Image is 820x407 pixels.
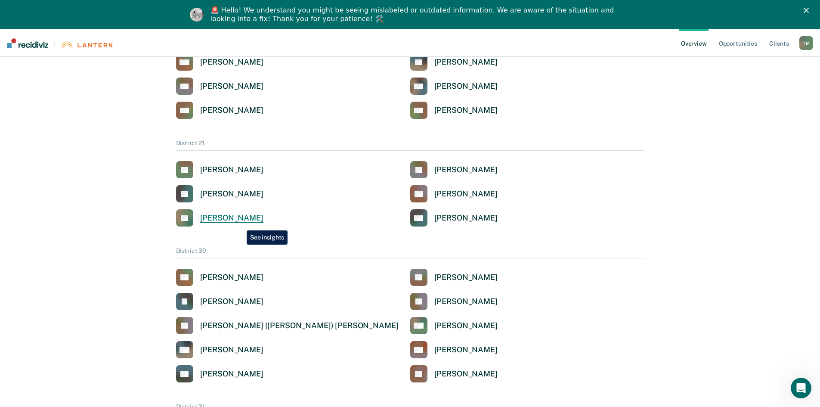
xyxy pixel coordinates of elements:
div: [PERSON_NAME] [434,189,498,199]
div: [PERSON_NAME] [200,297,263,307]
div: District 30 [176,247,644,258]
div: [PERSON_NAME] [200,213,263,223]
a: Clients [767,29,791,57]
div: [PERSON_NAME] [200,57,263,67]
a: [PERSON_NAME] [410,78,498,95]
div: [PERSON_NAME] [434,213,498,223]
a: [PERSON_NAME] [410,53,498,71]
div: [PERSON_NAME] [200,189,263,199]
div: [PERSON_NAME] [434,57,498,67]
div: [PERSON_NAME] [200,345,263,355]
div: [PERSON_NAME] [434,369,498,379]
a: [PERSON_NAME] [410,161,498,178]
div: [PERSON_NAME] ([PERSON_NAME]) [PERSON_NAME] [200,321,399,331]
div: [PERSON_NAME] [434,297,498,307]
iframe: Intercom live chat [791,378,811,398]
button: TM [799,36,813,50]
div: [PERSON_NAME] [434,345,498,355]
a: [PERSON_NAME] [410,102,498,119]
a: [PERSON_NAME] [176,78,263,95]
a: [PERSON_NAME] [410,365,498,382]
div: [PERSON_NAME] [200,81,263,91]
a: | [7,38,112,48]
a: [PERSON_NAME] [176,102,263,119]
div: Close [804,8,812,13]
a: [PERSON_NAME] [410,185,498,202]
a: [PERSON_NAME] [176,53,263,71]
div: [PERSON_NAME] [200,273,263,283]
a: [PERSON_NAME] [176,161,263,178]
a: [PERSON_NAME] [176,269,263,286]
div: [PERSON_NAME] [434,321,498,331]
div: District 21 [176,140,644,151]
a: [PERSON_NAME] [410,269,498,286]
div: 🚨 Hello! We understand you might be seeing mislabeled or outdated information. We are aware of th... [210,6,617,23]
div: [PERSON_NAME] [434,106,498,115]
img: Profile image for Kim [190,8,204,22]
div: [PERSON_NAME] [200,369,263,379]
a: [PERSON_NAME] [176,293,263,310]
img: Lantern [60,41,112,48]
a: [PERSON_NAME] [410,317,498,334]
a: [PERSON_NAME] [410,209,498,227]
img: Recidiviz [7,38,48,48]
a: [PERSON_NAME] [410,341,498,358]
div: [PERSON_NAME] [200,165,263,175]
span: | [48,40,60,48]
div: T M [799,36,813,50]
a: [PERSON_NAME] [410,293,498,310]
a: [PERSON_NAME] ([PERSON_NAME]) [PERSON_NAME] [176,317,399,334]
a: [PERSON_NAME] [176,209,263,227]
a: [PERSON_NAME] [176,341,263,358]
div: [PERSON_NAME] [434,165,498,175]
div: [PERSON_NAME] [200,106,263,115]
a: Overview [679,29,709,57]
div: [PERSON_NAME] [434,81,498,91]
a: Opportunities [717,29,759,57]
div: [PERSON_NAME] [434,273,498,283]
a: [PERSON_NAME] [176,185,263,202]
a: [PERSON_NAME] [176,365,263,382]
